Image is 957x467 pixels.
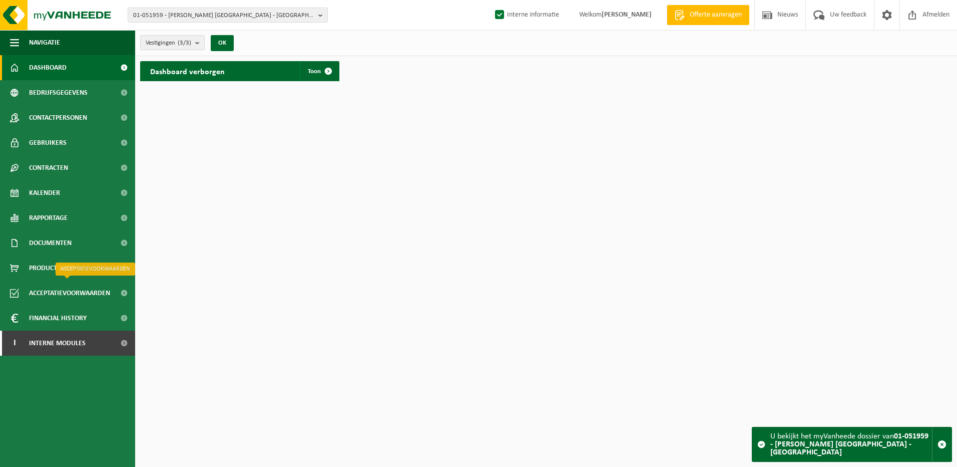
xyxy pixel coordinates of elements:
[29,30,60,55] span: Navigatie
[29,105,87,130] span: Contactpersonen
[29,155,68,180] span: Contracten
[29,180,60,205] span: Kalender
[493,8,559,23] label: Interne informatie
[770,432,928,456] strong: 01-051959 - [PERSON_NAME] [GEOGRAPHIC_DATA] - [GEOGRAPHIC_DATA]
[128,8,328,23] button: 01-051959 - [PERSON_NAME] [GEOGRAPHIC_DATA] - [GEOGRAPHIC_DATA]
[10,331,19,356] span: I
[29,306,87,331] span: Financial History
[29,281,110,306] span: Acceptatievoorwaarden
[308,68,321,75] span: Toon
[133,8,314,23] span: 01-051959 - [PERSON_NAME] [GEOGRAPHIC_DATA] - [GEOGRAPHIC_DATA]
[602,11,652,19] strong: [PERSON_NAME]
[29,256,75,281] span: Product Shop
[29,130,67,155] span: Gebruikers
[178,40,191,46] count: (3/3)
[29,230,72,256] span: Documenten
[667,5,749,25] a: Offerte aanvragen
[687,10,744,20] span: Offerte aanvragen
[770,427,932,461] div: U bekijkt het myVanheede dossier van
[146,36,191,51] span: Vestigingen
[140,61,235,81] h2: Dashboard verborgen
[29,80,88,105] span: Bedrijfsgegevens
[29,55,67,80] span: Dashboard
[211,35,234,51] button: OK
[300,61,338,81] a: Toon
[29,331,86,356] span: Interne modules
[29,205,68,230] span: Rapportage
[140,35,205,50] button: Vestigingen(3/3)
